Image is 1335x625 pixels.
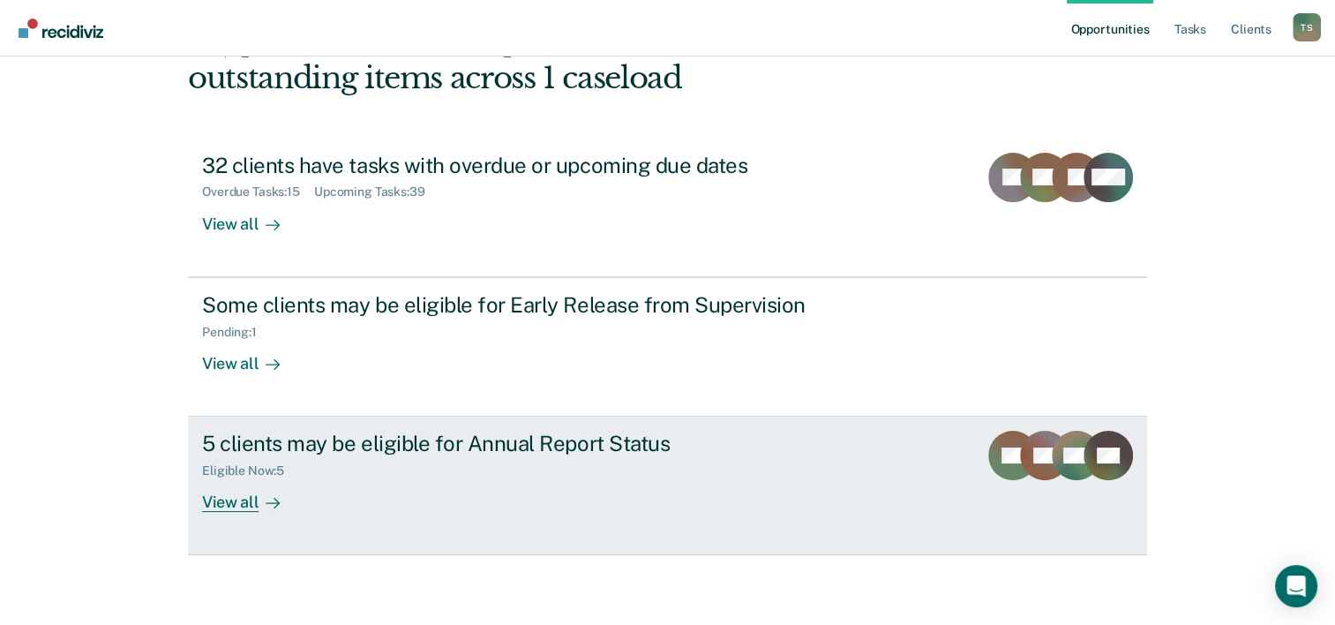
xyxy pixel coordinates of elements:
div: View all [202,200,301,234]
div: Pending : 1 [202,325,271,340]
div: Eligible Now : 5 [202,463,298,478]
div: Hi, [PERSON_NAME]. We’ve found some outstanding items across 1 caseload [188,24,955,96]
div: 32 clients have tasks with overdue or upcoming due dates [202,153,821,178]
a: Some clients may be eligible for Early Release from SupervisionPending:1View all [188,277,1147,417]
div: View all [202,339,301,373]
div: View all [202,478,301,513]
img: Recidiviz [19,19,103,38]
div: 5 clients may be eligible for Annual Report Status [202,431,821,456]
div: Upcoming Tasks : 39 [314,184,439,200]
div: T S [1293,13,1321,41]
div: Overdue Tasks : 15 [202,184,314,200]
button: Profile dropdown button [1293,13,1321,41]
a: 32 clients have tasks with overdue or upcoming due datesOverdue Tasks:15Upcoming Tasks:39View all [188,139,1147,277]
a: 5 clients may be eligible for Annual Report StatusEligible Now:5View all [188,417,1147,555]
div: Open Intercom Messenger [1275,565,1317,607]
div: Some clients may be eligible for Early Release from Supervision [202,292,821,318]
